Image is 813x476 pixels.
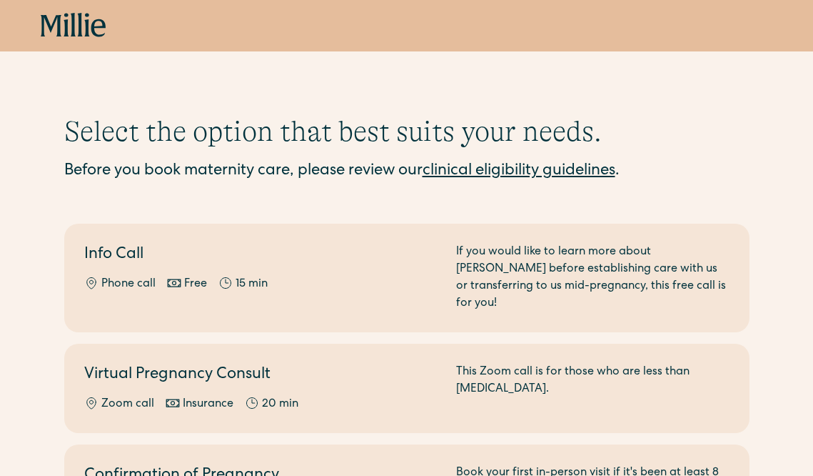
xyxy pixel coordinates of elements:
div: Free [184,276,207,293]
h2: Info Call [84,244,439,267]
div: 20 min [262,396,298,413]
div: If you would like to learn more about [PERSON_NAME] before establishing care with us or transferr... [456,244,729,312]
a: clinical eligibility guidelines [423,164,615,179]
h1: Select the option that best suits your needs. [64,114,749,149]
div: Insurance [183,396,233,413]
div: This Zoom call is for those who are less than [MEDICAL_DATA]. [456,364,729,413]
div: Before you book maternity care, please review our . [64,160,749,184]
div: Zoom call [101,396,154,413]
h2: Virtual Pregnancy Consult [84,364,439,387]
a: Info CallPhone callFree15 minIf you would like to learn more about [PERSON_NAME] before establish... [64,224,749,332]
a: Virtual Pregnancy ConsultZoom callInsurance20 minThis Zoom call is for those who are less than [M... [64,344,749,433]
div: Phone call [101,276,156,293]
div: 15 min [236,276,268,293]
